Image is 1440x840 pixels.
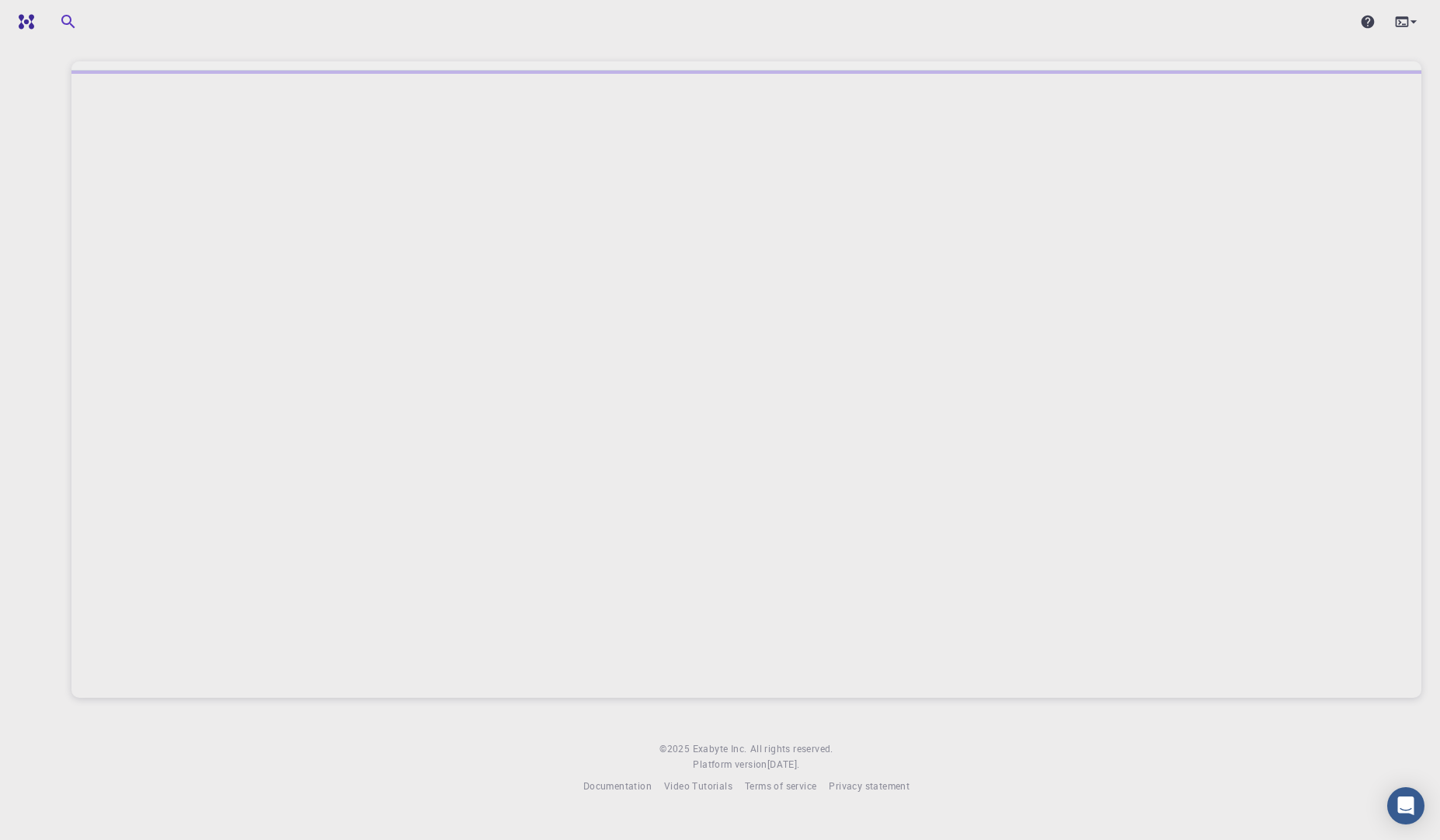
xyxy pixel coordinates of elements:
span: All rights reserved. [750,741,833,757]
span: © 2025 [659,741,692,757]
span: Platform version [693,757,767,772]
a: [DATE]. [767,757,800,772]
a: Documentation [583,779,652,794]
span: Terms of service [745,779,816,792]
div: Open Intercom Messenger [1387,787,1424,824]
a: Privacy statement [829,779,910,794]
a: Video Tutorials [664,779,732,794]
span: [DATE] . [767,758,800,770]
span: Documentation [583,779,652,792]
a: Exabyte Inc. [693,741,747,757]
span: Privacy statement [829,779,910,792]
span: Exabyte Inc. [693,742,747,755]
img: logo [12,14,34,30]
span: Video Tutorials [664,779,732,792]
a: Terms of service [745,779,816,794]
